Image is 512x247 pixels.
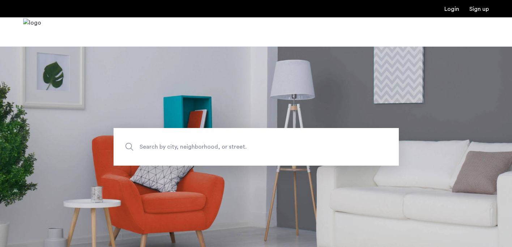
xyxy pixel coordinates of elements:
[23,18,41,46] img: logo
[114,128,399,166] input: Apartment Search
[469,6,489,12] a: Registration
[140,142,339,152] span: Search by city, neighborhood, or street.
[23,18,41,46] a: Cazamio Logo
[444,6,459,12] a: Login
